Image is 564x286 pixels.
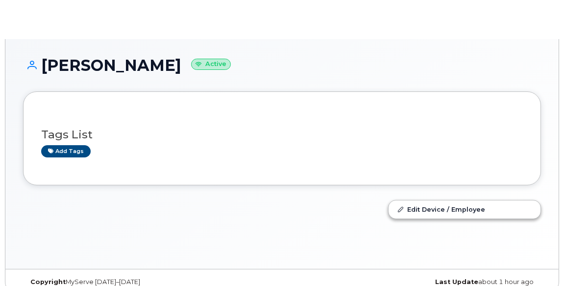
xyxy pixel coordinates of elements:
[435,278,478,286] strong: Last Update
[282,278,541,286] div: about 1 hour ago
[389,200,540,218] a: Edit Device / Employee
[23,57,541,74] h1: [PERSON_NAME]
[30,278,66,286] strong: Copyright
[41,129,523,141] h3: Tags List
[191,59,231,70] small: Active
[23,278,282,286] div: MyServe [DATE]–[DATE]
[41,145,91,157] a: Add tags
